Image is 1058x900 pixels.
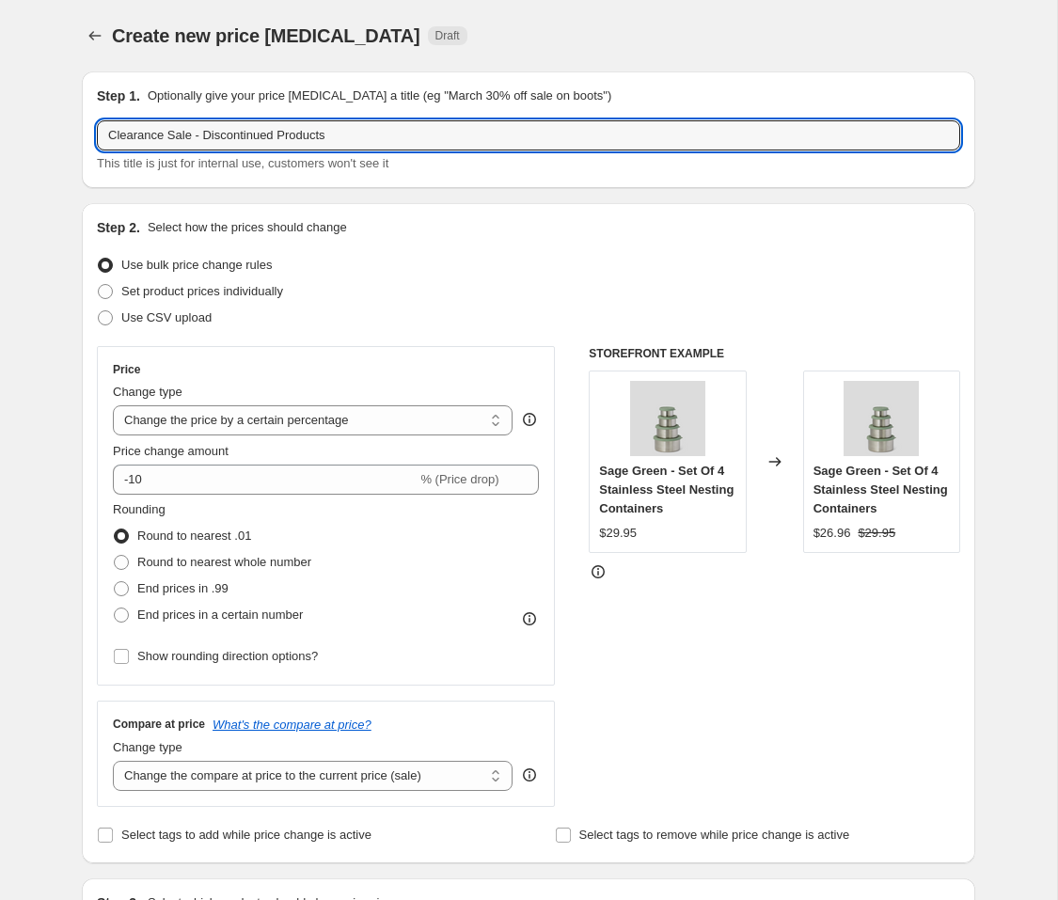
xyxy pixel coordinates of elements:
[599,464,734,515] span: Sage Green - Set Of 4 Stainless Steel Nesting Containers
[121,828,371,842] span: Select tags to add while price change is active
[420,472,498,486] span: % (Price drop)
[630,381,705,456] img: heroimage-stainlesssteelnestingcontainers_80x.png
[520,766,539,784] div: help
[599,524,637,543] div: $29.95
[148,87,611,105] p: Optionally give your price [MEDICAL_DATA] a title (eg "March 30% off sale on boots")
[589,346,960,361] h6: STOREFRONT EXAMPLE
[113,362,140,377] h3: Price
[148,218,347,237] p: Select how the prices should change
[137,555,311,569] span: Round to nearest whole number
[97,87,140,105] h2: Step 1.
[858,524,895,543] strike: $29.95
[579,828,850,842] span: Select tags to remove while price change is active
[113,465,417,495] input: -15
[113,740,182,754] span: Change type
[121,310,212,324] span: Use CSV upload
[113,502,166,516] span: Rounding
[113,444,229,458] span: Price change amount
[113,717,205,732] h3: Compare at price
[112,25,420,46] span: Create new price [MEDICAL_DATA]
[97,120,960,150] input: 30% off holiday sale
[137,581,229,595] span: End prices in .99
[137,649,318,663] span: Show rounding direction options?
[520,410,539,429] div: help
[97,218,140,237] h2: Step 2.
[121,258,272,272] span: Use bulk price change rules
[113,385,182,399] span: Change type
[435,28,460,43] span: Draft
[813,464,948,515] span: Sage Green - Set Of 4 Stainless Steel Nesting Containers
[213,718,371,732] button: What's the compare at price?
[97,156,388,170] span: This title is just for internal use, customers won't see it
[844,381,919,456] img: heroimage-stainlesssteelnestingcontainers_80x.png
[813,524,851,543] div: $26.96
[137,608,303,622] span: End prices in a certain number
[82,23,108,49] button: Price change jobs
[121,284,283,298] span: Set product prices individually
[137,529,251,543] span: Round to nearest .01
